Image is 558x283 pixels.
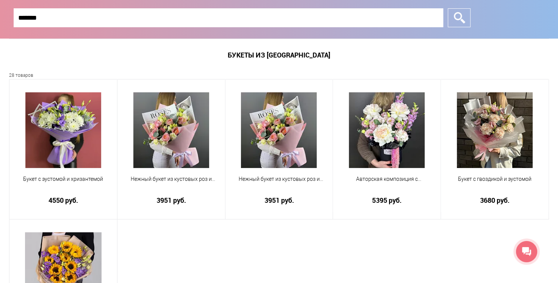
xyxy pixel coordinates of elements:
[14,175,112,192] a: Букет с эустомой и хризантемой
[338,196,436,204] a: 5395 руб.
[122,175,220,192] a: Нежный букет из кустовых роз и эустомы в упаковке
[14,175,112,183] span: Букет с эустомой и хризантемой
[9,73,33,78] small: 28 товаров
[230,175,328,192] a: Нежный букет из кустовых роз и эустомы
[230,175,328,183] span: Нежный букет из кустовых роз и эустомы
[446,175,544,183] span: Букет с гвоздикой и эустомой
[338,175,436,192] a: Авторская композиция с [PERSON_NAME] и эустомой
[133,92,209,168] img: Нежный букет из кустовых роз и эустомы в упаковке
[457,92,533,168] img: Букет с гвоздикой и эустомой
[349,92,425,168] img: Авторская композиция с розами и эустомой
[446,196,544,204] a: 3680 руб.
[241,92,317,168] img: Нежный букет из кустовых роз и эустомы
[122,175,220,183] span: Нежный букет из кустовых роз и эустомы в упаковке
[446,175,544,192] a: Букет с гвоздикой и эустомой
[14,196,112,204] a: 4550 руб.
[230,196,328,204] a: 3951 руб.
[122,196,220,204] a: 3951 руб.
[9,39,549,71] h1: Букеты из [GEOGRAPHIC_DATA]
[338,175,436,183] span: Авторская композиция с [PERSON_NAME] и эустомой
[25,92,101,168] img: Букет с эустомой и хризантемой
